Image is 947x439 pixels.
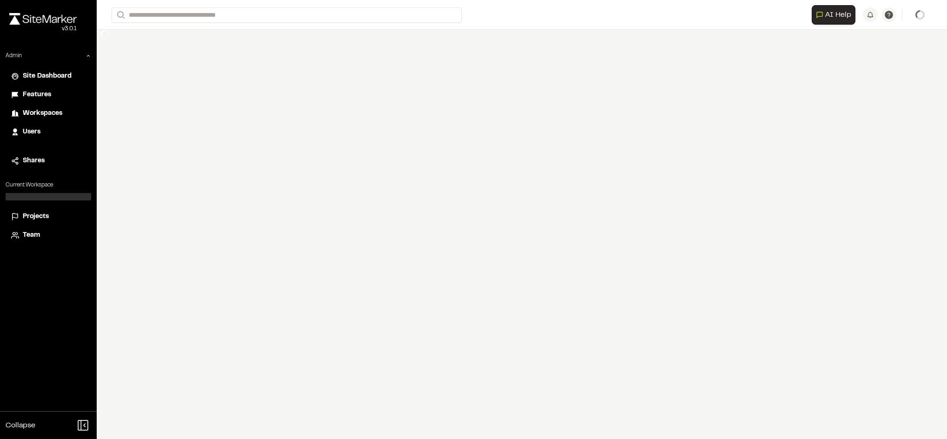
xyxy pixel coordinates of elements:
[812,5,859,25] div: Open AI Assistant
[11,108,86,119] a: Workspaces
[11,230,86,240] a: Team
[9,25,77,33] div: Oh geez...please don't...
[11,71,86,81] a: Site Dashboard
[6,420,35,431] span: Collapse
[23,156,45,166] span: Shares
[9,13,77,25] img: rebrand.png
[112,7,128,23] button: Search
[11,90,86,100] a: Features
[825,9,851,20] span: AI Help
[6,52,22,60] p: Admin
[11,156,86,166] a: Shares
[812,5,855,25] button: Open AI Assistant
[23,230,40,240] span: Team
[6,181,91,189] p: Current Workspace
[11,212,86,222] a: Projects
[23,71,72,81] span: Site Dashboard
[23,212,49,222] span: Projects
[11,127,86,137] a: Users
[23,108,62,119] span: Workspaces
[23,127,40,137] span: Users
[23,90,51,100] span: Features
